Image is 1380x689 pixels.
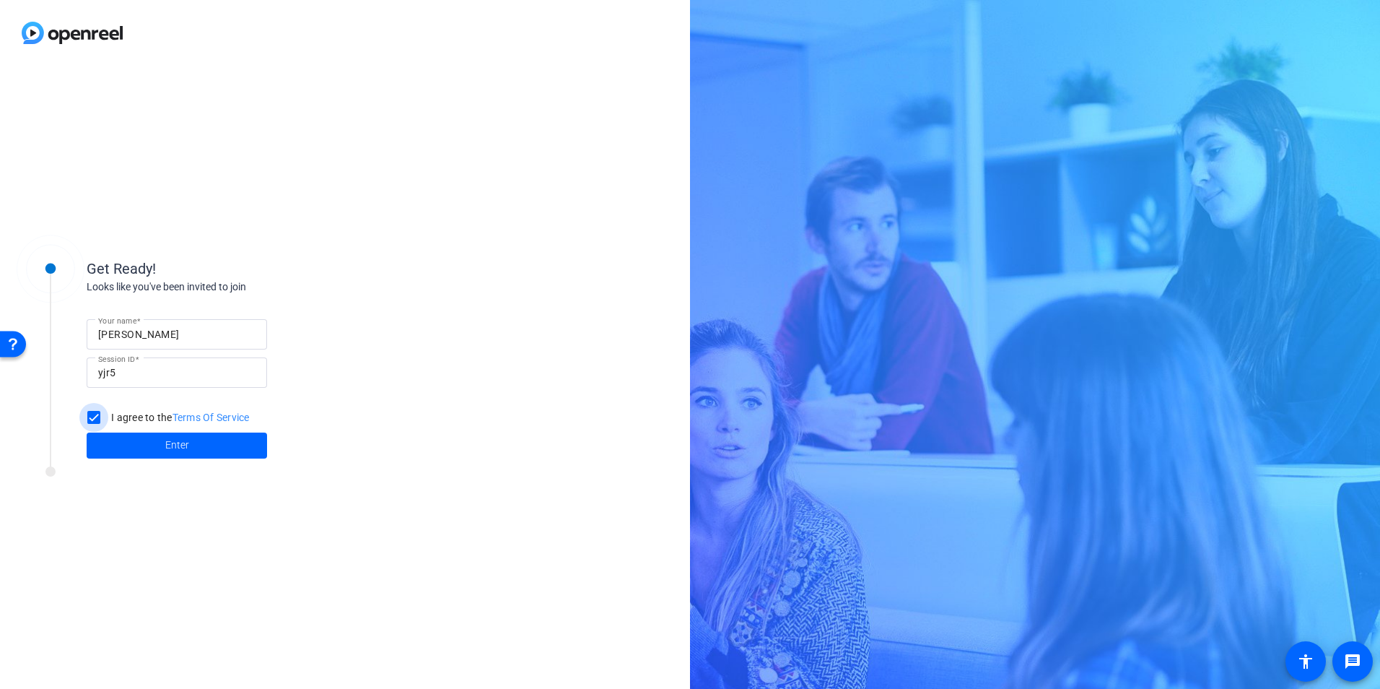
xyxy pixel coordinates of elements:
[87,433,267,459] button: Enter
[87,258,375,279] div: Get Ready!
[172,412,250,423] a: Terms Of Service
[98,316,136,325] mat-label: Your name
[1344,653,1361,670] mat-icon: message
[87,279,375,295] div: Looks like you've been invited to join
[98,355,135,363] mat-label: Session ID
[165,438,189,453] span: Enter
[1297,653,1314,670] mat-icon: accessibility
[108,410,250,425] label: I agree to the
